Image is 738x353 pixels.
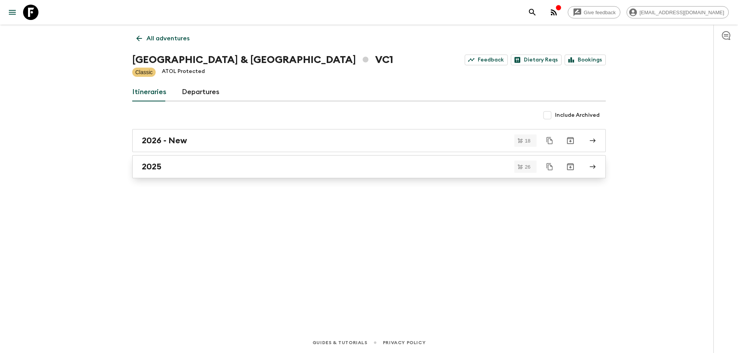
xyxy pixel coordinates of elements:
[627,6,729,18] div: [EMAIL_ADDRESS][DOMAIN_NAME]
[132,52,393,68] h1: [GEOGRAPHIC_DATA] & [GEOGRAPHIC_DATA] VC1
[543,160,557,174] button: Duplicate
[312,338,367,347] a: Guides & Tutorials
[563,133,578,148] button: Archive
[520,164,535,169] span: 26
[132,31,194,46] a: All adventures
[135,68,153,76] p: Classic
[465,55,508,65] a: Feedback
[182,83,219,101] a: Departures
[132,155,606,178] a: 2025
[142,162,161,172] h2: 2025
[383,338,426,347] a: Privacy Policy
[565,55,606,65] a: Bookings
[146,34,189,43] p: All adventures
[580,10,620,15] span: Give feedback
[5,5,20,20] button: menu
[635,10,728,15] span: [EMAIL_ADDRESS][DOMAIN_NAME]
[525,5,540,20] button: search adventures
[162,68,205,77] p: ATOL Protected
[132,129,606,152] a: 2026 - New
[132,83,166,101] a: Itineraries
[543,134,557,147] button: Duplicate
[520,138,535,143] span: 18
[511,55,562,65] a: Dietary Reqs
[142,136,187,146] h2: 2026 - New
[568,6,620,18] a: Give feedback
[555,111,600,119] span: Include Archived
[563,159,578,174] button: Archive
